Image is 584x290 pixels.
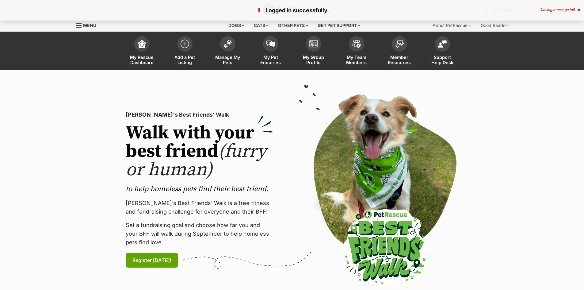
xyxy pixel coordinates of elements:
div: Other pets [274,19,312,32]
div: Cats [250,19,273,32]
p: [PERSON_NAME]'s Best Friends' Walk [126,110,273,119]
a: Member Resources [378,33,421,70]
img: manage-my-pets-icon-02211641906a0b7f246fdf0571729dbe1e7629f14944591b6c1af311fb30b64b.svg [223,40,232,48]
span: Member Resources [386,55,413,65]
div: Get pet support [313,19,365,32]
a: My Pet Enquiries [249,33,292,70]
span: Register [DATE]! [132,257,171,264]
a: Manage My Pets [206,33,249,70]
a: My Rescue Dashboard [120,33,163,70]
div: Dogs [224,19,249,32]
img: pet-enquiries-icon-7e3ad2cf08bfb03b45e93fb7055b45f3efa6380592205ae92323e6603595dc1f.svg [266,41,275,47]
span: My Team Members [343,55,370,65]
span: Support Help Desk [429,55,456,65]
h2: Walk with your best friend [126,124,273,179]
span: Menu [83,23,96,28]
img: dashboard-icon-eb2f2d2d3e046f16d808141f083e7271f6b2e854fb5c12c21221c1fb7104beca.svg [138,40,146,48]
div: About PetRescue [428,19,475,32]
span: (furry or human) [126,140,266,181]
p: [PERSON_NAME]’s Best Friends' Walk is a free fitness and fundraising challenge for everyone and t... [126,199,273,216]
span: My Group Profile [300,55,327,65]
div: Good Reads [476,19,513,32]
img: help-desk-icon-fdf02630f3aa405de69fd3d07c3f3aa587a6932b1a1747fa1d2bba05be0121f9.svg [438,40,447,48]
p: to help homeless pets find their best friend. [126,184,273,194]
span: Add a Pet Listing [171,55,199,65]
img: group-profile-icon-3fa3cf56718a62981997c0bc7e787c4b2cf8bcc04b72c1350f741eb67cf2f40e.svg [309,40,318,48]
a: Support Help Desk [421,33,464,70]
span: My Rescue Dashboard [128,55,156,65]
img: member-resources-icon-8e73f808a243e03378d46382f2149f9095a855e16c252ad45f914b54edf8863c.svg [395,40,404,48]
span: Manage My Pets [214,55,242,65]
a: Add a Pet Listing [163,33,206,70]
img: add-pet-listing-icon-0afa8454b4691262ce3f59096e99ab1cd57d4a30225e0717b998d2c9b9846f56.svg [181,40,189,48]
a: Menu [76,19,101,30]
a: My Group Profile [292,33,335,70]
p: Set a fundraising goal and choose how far you and your BFF will walk during September to help hom... [126,221,273,247]
img: team-members-icon-5396bd8760b3fe7c0b43da4ab00e1e3bb1a5d9ba89233759b79545d2d3fc5d0d.svg [352,40,361,48]
a: My Team Members [335,33,378,70]
a: Register [DATE]! [126,253,178,268]
span: My Pet Enquiries [257,55,284,65]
